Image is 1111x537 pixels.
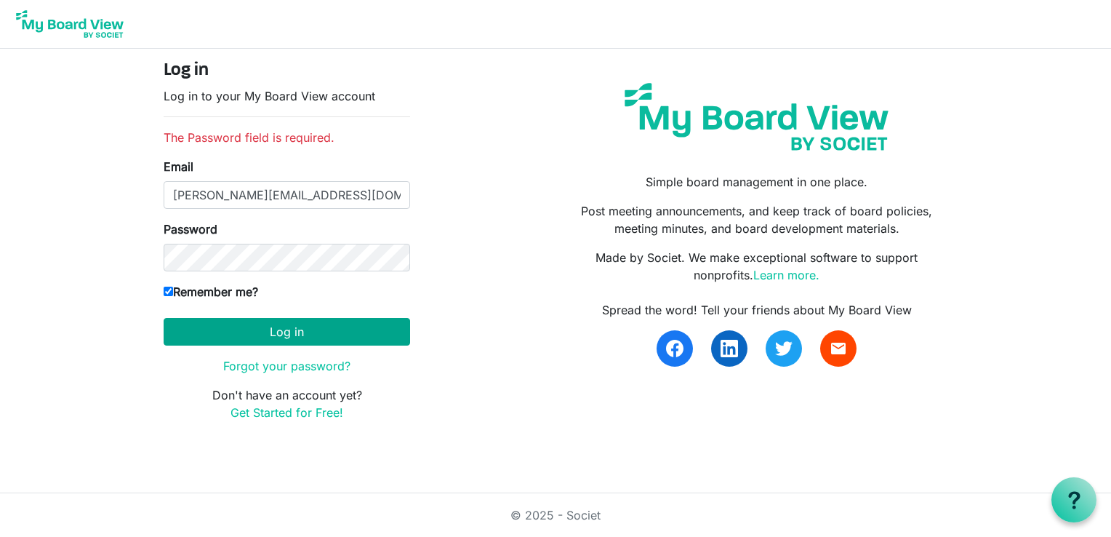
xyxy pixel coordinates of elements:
p: Log in to your My Board View account [164,87,410,105]
label: Email [164,158,193,175]
input: Remember me? [164,287,173,296]
span: email [830,340,847,357]
img: twitter.svg [775,340,793,357]
p: Post meeting announcements, and keep track of board policies, meeting minutes, and board developm... [566,202,947,237]
h4: Log in [164,60,410,81]
label: Password [164,220,217,238]
a: Learn more. [753,268,819,282]
p: Don't have an account yet? [164,386,410,421]
a: Get Started for Free! [230,405,343,420]
a: © 2025 - Societ [510,508,601,522]
button: Log in [164,318,410,346]
p: Simple board management in one place. [566,173,947,191]
p: Made by Societ. We make exceptional software to support nonprofits. [566,249,947,284]
label: Remember me? [164,283,258,301]
img: facebook.svg [666,340,683,357]
img: My Board View Logo [12,6,128,42]
li: The Password field is required. [164,129,410,146]
div: Spread the word! Tell your friends about My Board View [566,301,947,319]
img: my-board-view-societ.svg [614,72,899,162]
a: Forgot your password? [223,359,350,373]
img: linkedin.svg [721,340,738,357]
a: email [820,330,857,367]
